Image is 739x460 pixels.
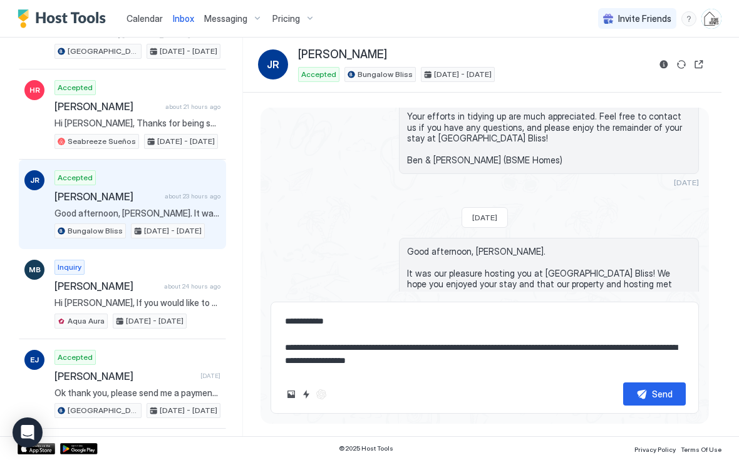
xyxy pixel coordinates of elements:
span: about 21 hours ago [165,103,220,111]
span: Messaging [204,13,247,24]
button: Quick reply [299,387,314,402]
span: Hi [PERSON_NAME], If you would like to book through our direct booking site, please feel free to ... [54,297,220,309]
span: Inbox [173,13,194,24]
span: about 23 hours ago [165,192,220,200]
button: Upload image [284,387,299,402]
div: Send [652,387,673,401]
a: Google Play Store [60,443,98,454]
span: [PERSON_NAME] [298,48,387,62]
span: Bungalow Bliss [68,225,123,237]
span: [DATE] - [DATE] [144,225,202,237]
span: [DATE] - [DATE] [160,405,217,416]
div: menu [681,11,696,26]
span: Pricing [272,13,300,24]
span: Accepted [58,172,93,183]
div: Open Intercom Messenger [13,417,43,447]
a: Terms Of Use [681,442,721,455]
span: Hi [PERSON_NAME], Thanks for being such a great guest and taking good care of our home. We gladly... [54,118,220,129]
span: Invite Friends [618,13,671,24]
span: [PERSON_NAME] [54,190,160,203]
span: Accepted [301,69,336,80]
span: [DATE] - [DATE] [160,46,217,57]
span: [DATE] - [DATE] [157,136,215,147]
button: Sync reservation [674,57,689,72]
a: Inbox [173,12,194,25]
a: Host Tools Logo [18,9,111,28]
a: Calendar [127,12,163,25]
button: Send [623,382,686,406]
span: Bungalow Bliss [358,69,413,80]
span: EJ [30,354,39,365]
span: Aqua Aura [68,315,105,327]
span: Good afternoon, [PERSON_NAME]. It was our pleasure hosting you at [GEOGRAPHIC_DATA] Bliss! We hop... [407,246,691,377]
span: JR [267,57,279,72]
span: [DATE] [674,178,699,187]
button: Open reservation [691,57,706,72]
span: about 24 hours ago [164,282,220,290]
span: [DATE] [472,213,497,222]
span: Privacy Policy [634,446,676,453]
span: © 2025 Host Tools [339,444,393,452]
div: User profile [701,9,721,29]
span: Accepted [58,352,93,363]
span: Accepted [58,82,93,93]
span: [PERSON_NAME] [54,100,160,113]
span: Calendar [127,13,163,24]
span: Terms Of Use [681,446,721,453]
span: [GEOGRAPHIC_DATA] [68,405,138,416]
span: [DATE] [200,372,220,380]
span: Seabreeze Sueños [68,136,136,147]
span: Inquiry [58,262,81,273]
span: [GEOGRAPHIC_DATA] [68,46,138,57]
a: App Store [18,443,55,454]
span: [DATE] - [DATE] [126,315,183,327]
button: Reservation information [656,57,671,72]
span: Ok thank you, please send me a payment link. [54,387,220,399]
span: [PERSON_NAME] [54,280,159,292]
span: HR [29,84,40,96]
span: [DATE] - [DATE] [434,69,492,80]
span: [PERSON_NAME] [54,370,195,382]
span: MB [29,264,41,275]
span: Good afternoon, [PERSON_NAME]. It was our pleasure hosting you at [GEOGRAPHIC_DATA] Bliss! We hop... [54,208,220,219]
a: Privacy Policy [634,442,676,455]
span: JR [30,175,39,186]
